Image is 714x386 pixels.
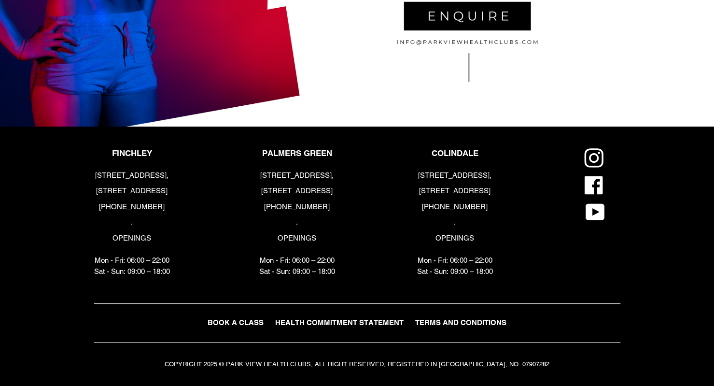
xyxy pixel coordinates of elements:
[94,217,170,228] p: .
[415,318,506,327] span: TERMS AND CONDITIONS
[259,233,335,244] p: OPENINGS
[259,255,335,277] p: Mon - Fri: 06:00 – 22:00 Sat - Sun: 09:00 – 18:00
[410,316,511,330] a: TERMS AND CONDITIONS
[417,233,493,244] p: OPENINGS
[94,186,170,197] p: [STREET_ADDRESS]
[259,186,335,197] p: [STREET_ADDRESS]
[94,148,170,158] p: FINCHLEY
[94,255,170,277] p: Mon - Fri: 06:00 – 22:00 Sat - Sun: 09:00 – 18:00
[94,233,170,244] p: OPENINGS
[259,148,335,158] p: PALMERS GREEN
[270,316,408,330] a: HEALTH COMMITMENT STATEMENT
[94,170,170,181] p: [STREET_ADDRESS],
[417,201,493,213] p: [PHONE_NUMBER]
[417,255,493,277] p: Mon - Fri: 06:00 – 22:00 Sat - Sun: 09:00 – 18:00
[259,170,335,181] p: [STREET_ADDRESS],
[417,186,493,197] p: [STREET_ADDRESS]
[417,148,493,158] p: COLINDALE
[259,217,335,228] p: .
[275,318,404,327] span: HEALTH COMMITMENT STATEMENT
[208,318,264,327] span: BOOK A CLASS
[94,201,170,213] p: [PHONE_NUMBER]
[203,316,268,330] a: BOOK A CLASS
[417,170,493,181] p: [STREET_ADDRESS],
[165,360,549,368] small: COPYRIGHT 2025 © PARK VIEW HEALTH CLUBS, ALL RIGHT RESERVED, REGISTERED IN [GEOGRAPHIC_DATA], NO....
[417,217,493,228] p: .
[259,201,335,213] p: [PHONE_NUMBER]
